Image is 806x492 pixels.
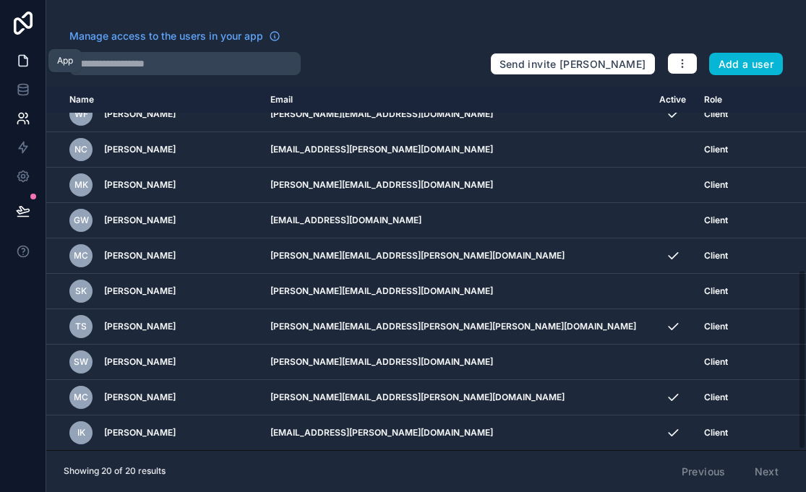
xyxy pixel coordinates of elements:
span: Manage access to the users in your app [69,29,263,43]
span: [PERSON_NAME] [104,427,176,439]
span: MK [74,179,88,191]
span: [PERSON_NAME] [104,356,176,368]
th: Email [262,87,651,113]
span: NC [74,144,87,155]
td: [PERSON_NAME][EMAIL_ADDRESS][DOMAIN_NAME] [262,168,651,203]
span: [PERSON_NAME] [104,108,176,120]
span: [PERSON_NAME] [104,321,176,332]
td: [PERSON_NAME][EMAIL_ADDRESS][PERSON_NAME][PERSON_NAME][DOMAIN_NAME] [262,309,651,345]
td: [PERSON_NAME][EMAIL_ADDRESS][PERSON_NAME][DOMAIN_NAME] [262,238,651,274]
td: [PERSON_NAME][EMAIL_ADDRESS][DOMAIN_NAME] [262,345,651,380]
div: scrollable content [46,87,806,450]
span: Client [704,285,728,297]
span: [PERSON_NAME] [104,392,176,403]
span: [PERSON_NAME] [104,250,176,262]
button: Send invite [PERSON_NAME] [490,53,656,76]
span: TS [75,321,87,332]
span: Client [704,427,728,439]
span: MC [74,392,88,403]
span: MC [74,250,88,262]
span: Client [704,250,728,262]
span: Client [704,356,728,368]
div: App [57,55,73,66]
span: [PERSON_NAME] [104,285,176,297]
span: Client [704,392,728,403]
span: Client [704,108,728,120]
th: Active [651,87,695,113]
th: Name [46,87,262,113]
span: Client [704,179,728,191]
td: [EMAIL_ADDRESS][PERSON_NAME][DOMAIN_NAME] [262,132,651,168]
span: Client [704,321,728,332]
span: [PERSON_NAME] [104,144,176,155]
span: Client [704,215,728,226]
td: [PERSON_NAME][EMAIL_ADDRESS][DOMAIN_NAME] [262,274,651,309]
span: SW [74,356,88,368]
span: WF [74,108,88,120]
td: [EMAIL_ADDRESS][DOMAIN_NAME] [262,203,651,238]
span: SK [75,285,87,297]
span: GW [74,215,89,226]
span: [PERSON_NAME] [104,179,176,191]
th: Role [695,87,774,113]
td: [PERSON_NAME][EMAIL_ADDRESS][PERSON_NAME][DOMAIN_NAME] [262,380,651,415]
td: [PERSON_NAME][EMAIL_ADDRESS][DOMAIN_NAME] [262,97,651,132]
a: Manage access to the users in your app [69,29,280,43]
span: [PERSON_NAME] [104,215,176,226]
span: IK [77,427,85,439]
span: Client [704,144,728,155]
button: Add a user [709,53,784,76]
span: Showing 20 of 20 results [64,465,166,477]
td: [EMAIL_ADDRESS][PERSON_NAME][DOMAIN_NAME] [262,415,651,451]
